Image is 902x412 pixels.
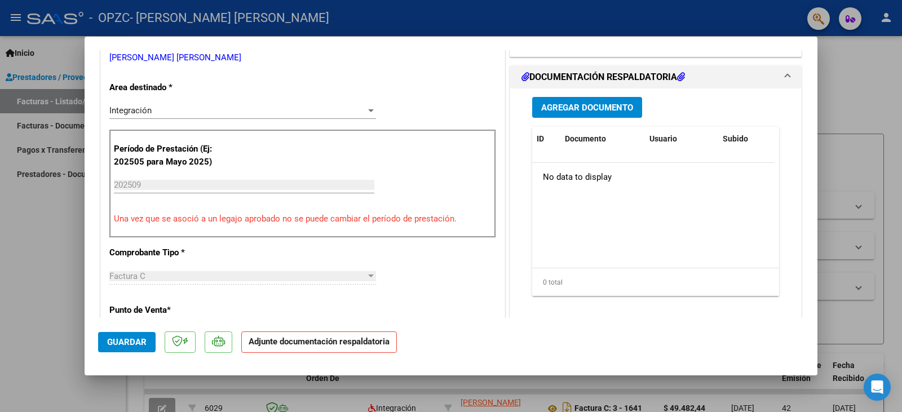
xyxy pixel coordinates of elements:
mat-expansion-panel-header: DOCUMENTACIÓN RESPALDATORIA [510,66,801,88]
div: Open Intercom Messenger [864,374,891,401]
div: DOCUMENTACIÓN RESPALDATORIA [510,88,801,322]
datatable-header-cell: Subido [718,127,775,151]
span: Factura C [109,271,145,281]
div: 0 total [532,268,779,296]
span: Guardar [107,337,147,347]
span: Integración [109,105,152,116]
span: Usuario [649,134,677,143]
span: Subido [723,134,748,143]
button: Agregar Documento [532,97,642,118]
h1: DOCUMENTACIÓN RESPALDATORIA [521,70,685,84]
span: Documento [565,134,606,143]
p: Punto de Venta [109,304,225,317]
datatable-header-cell: ID [532,127,560,151]
p: Período de Prestación (Ej: 202505 para Mayo 2025) [114,143,227,168]
p: Una vez que se asoció a un legajo aprobado no se puede cambiar el período de prestación. [114,212,492,225]
strong: Adjunte documentación respaldatoria [249,336,390,347]
datatable-header-cell: Usuario [645,127,718,151]
p: Comprobante Tipo * [109,246,225,259]
p: [PERSON_NAME] [PERSON_NAME] [109,51,496,64]
datatable-header-cell: Documento [560,127,645,151]
span: Agregar Documento [541,103,633,113]
button: Guardar [98,332,156,352]
div: No data to display [532,163,774,191]
p: Area destinado * [109,81,225,94]
span: ID [537,134,544,143]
